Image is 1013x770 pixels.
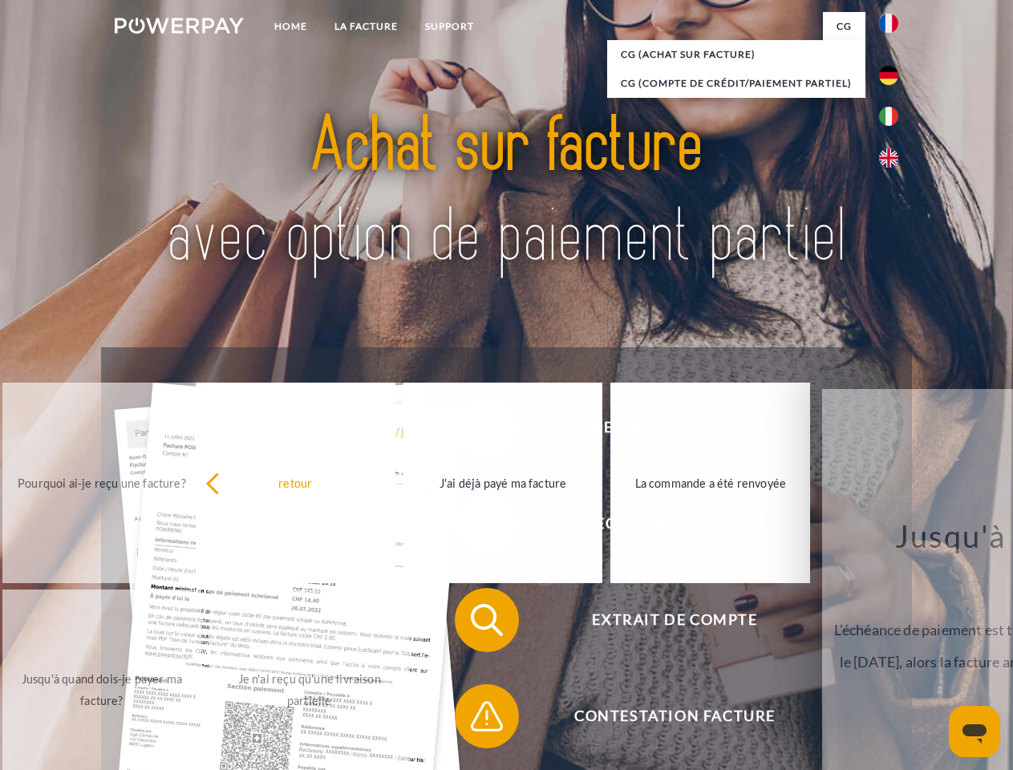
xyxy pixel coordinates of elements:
[467,696,507,736] img: qb_warning.svg
[12,472,192,493] div: Pourquoi ai-je reçu une facture?
[321,12,411,41] a: LA FACTURE
[879,14,898,33] img: fr
[467,600,507,640] img: qb_search.svg
[607,69,865,98] a: CG (Compte de crédit/paiement partiel)
[219,668,399,711] div: Je n'ai reçu qu'une livraison partielle
[607,40,865,69] a: CG (achat sur facture)
[12,668,192,711] div: Jusqu'à quand dois-je payer ma facture?
[455,588,872,652] button: Extrait de compte
[823,12,865,41] a: CG
[455,684,872,748] button: Contestation Facture
[115,18,244,34] img: logo-powerpay-white.svg
[620,472,800,493] div: La commande a été renvoyée
[949,706,1000,757] iframe: Bouton de lancement de la fenêtre de messagerie
[478,588,871,652] span: Extrait de compte
[478,684,871,748] span: Contestation Facture
[153,77,860,307] img: title-powerpay_fr.svg
[413,472,594,493] div: J'ai déjà payé ma facture
[411,12,488,41] a: Support
[205,472,386,493] div: retour
[879,66,898,85] img: de
[261,12,321,41] a: Home
[879,148,898,168] img: en
[879,107,898,126] img: it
